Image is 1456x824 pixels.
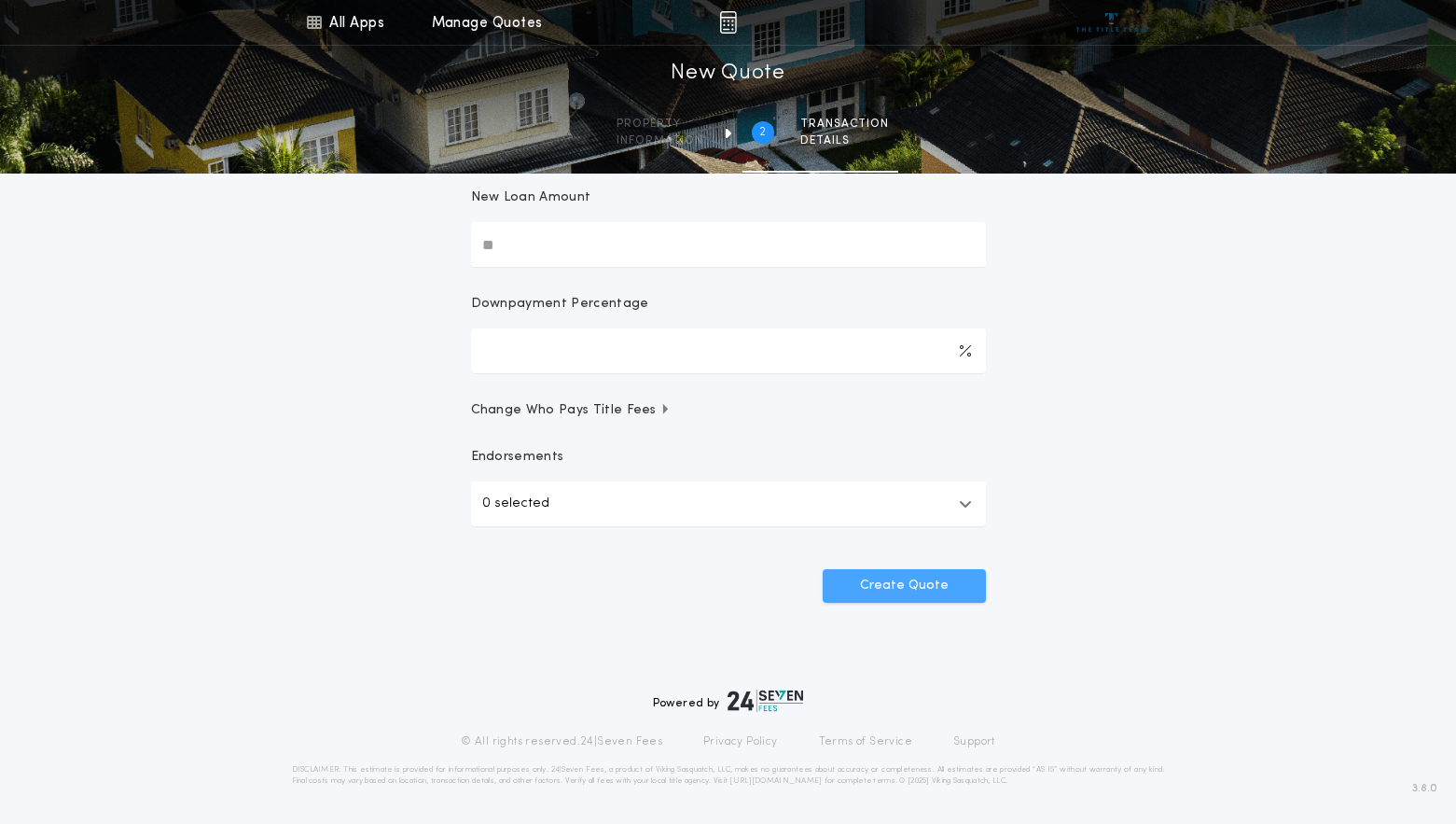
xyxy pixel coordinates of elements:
[729,777,822,785] a: [URL][DOMAIN_NAME]
[471,401,672,420] span: Change Who Pays Title Fees
[671,59,784,89] h1: New Quote
[471,482,986,526] button: 0 selected
[1076,13,1146,32] img: vs-icon
[819,734,912,749] a: Terms of Service
[471,222,986,267] input: New Loan Amount
[471,328,986,373] input: Downpayment Percentage
[471,401,986,420] button: Change Who Pays Title Fees
[461,734,662,749] p: © All rights reserved. 24|Seven Fees
[617,133,703,148] span: information
[471,189,591,207] p: New Loan Amount
[719,11,737,34] img: img
[471,295,649,314] p: Downpayment Percentage
[653,690,804,712] div: Powered by
[728,690,804,712] img: logo
[292,764,1165,787] p: DISCLAIMER: This estimate is provided for informational purposes only. 24|Seven Fees, a product o...
[1412,780,1437,797] span: 3.8.0
[482,493,549,515] p: 0 selected
[471,448,986,467] p: Endorsements
[800,117,889,132] span: Transaction
[703,734,778,749] a: Privacy Policy
[759,125,766,140] h2: 2
[617,117,703,132] span: Property
[823,569,986,603] button: Create Quote
[800,133,889,148] span: details
[953,734,995,749] a: Support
